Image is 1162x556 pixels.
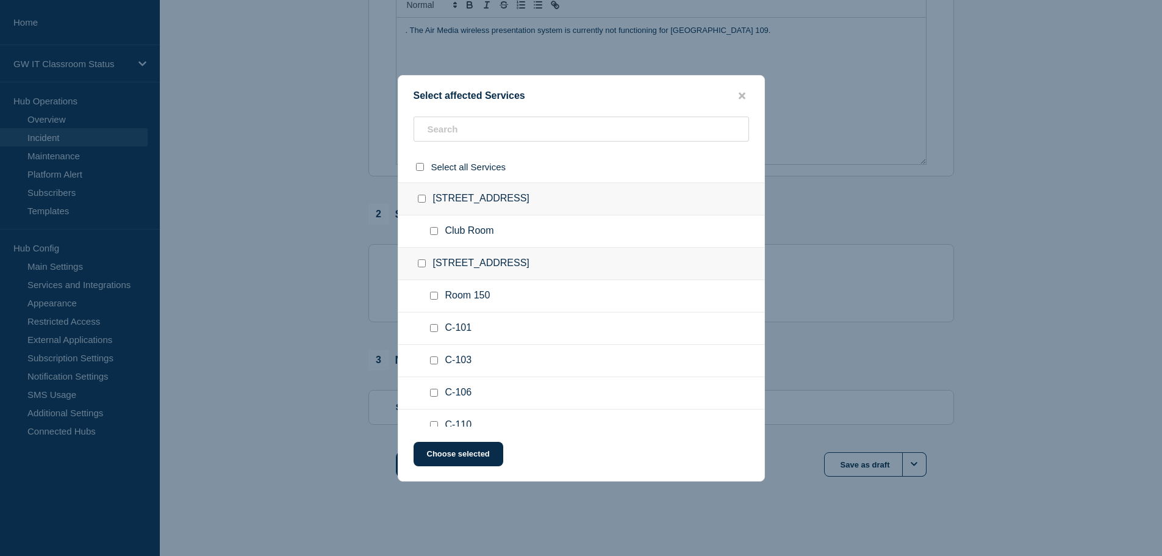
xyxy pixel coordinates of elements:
input: C-110 checkbox [430,421,438,429]
span: C-103 [445,355,472,367]
span: Club Room [445,225,494,237]
div: Select affected Services [398,90,764,102]
span: C-101 [445,322,472,334]
span: C-110 [445,419,472,431]
span: Room 150 [445,290,490,302]
button: Choose selected [414,442,503,466]
input: Search [414,117,749,142]
input: C-103 checkbox [430,356,438,364]
input: Room 150 checkbox [430,292,438,300]
input: C-106 checkbox [430,389,438,397]
button: close button [735,90,749,102]
input: 1776 G Street checkbox [418,259,426,267]
div: [STREET_ADDRESS] [398,182,764,215]
div: [STREET_ADDRESS] [398,248,764,280]
input: select all checkbox [416,163,424,171]
input: C-101 checkbox [430,324,438,332]
span: C-106 [445,387,472,399]
input: 714 21st Street checkbox [418,195,426,203]
input: Club Room checkbox [430,227,438,235]
span: Select all Services [431,162,506,172]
